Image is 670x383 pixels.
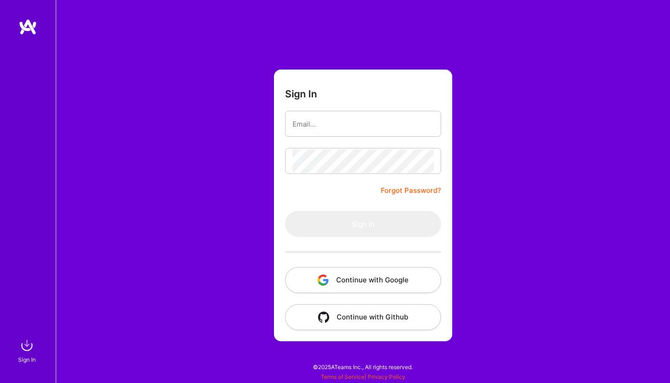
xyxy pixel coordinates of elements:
[293,112,434,136] input: Email...
[368,373,405,380] a: Privacy Policy
[18,355,36,364] div: Sign In
[285,267,441,293] button: Continue with Google
[285,211,441,237] button: Sign In
[285,88,317,100] h3: Sign In
[19,19,37,35] img: logo
[318,312,329,323] img: icon
[318,274,329,286] img: icon
[321,373,405,380] span: |
[285,304,441,330] button: Continue with Github
[381,185,441,196] a: Forgot Password?
[321,373,364,380] a: Terms of Service
[20,336,36,364] a: sign inSign In
[18,336,36,355] img: sign in
[56,355,670,378] div: © 2025 ATeams Inc., All rights reserved.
